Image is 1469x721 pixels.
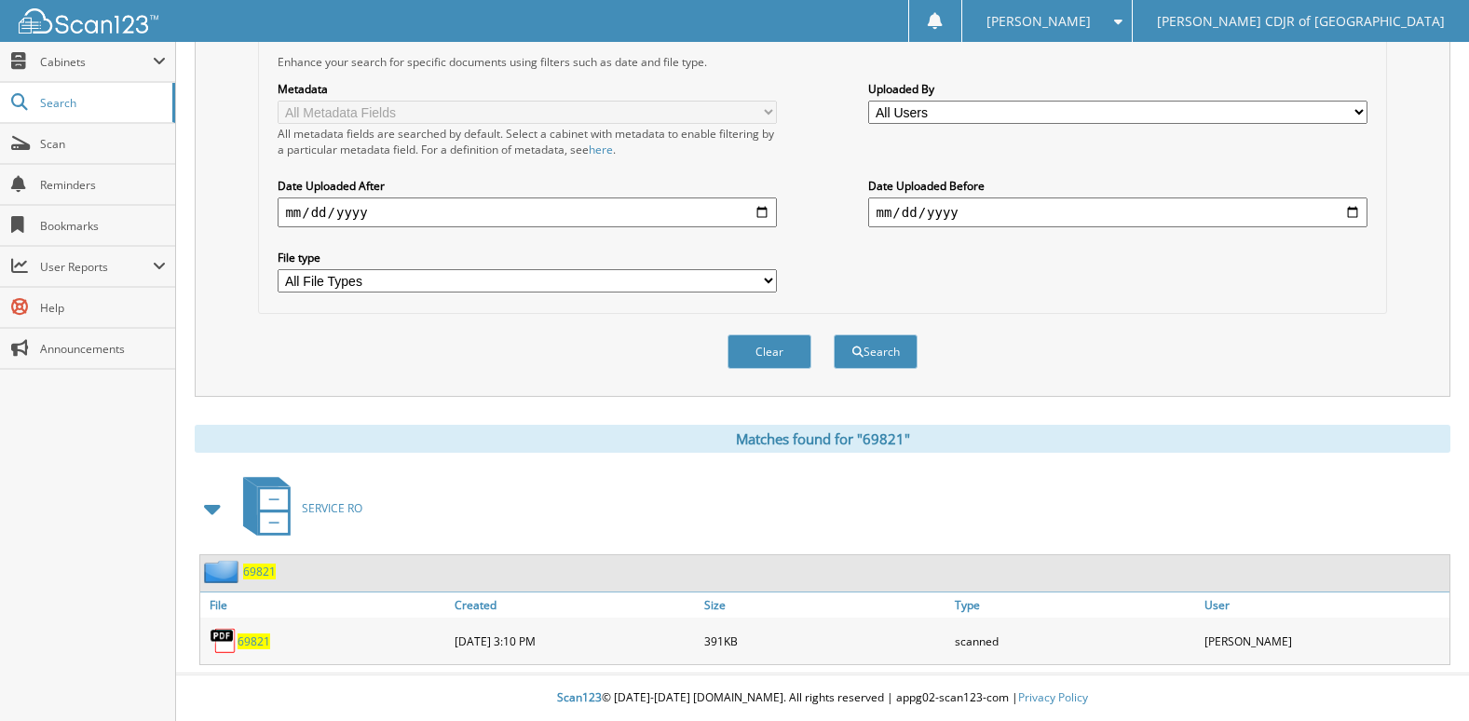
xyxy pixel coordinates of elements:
button: Search [834,334,918,369]
a: here [589,142,613,157]
a: Privacy Policy [1018,689,1088,705]
a: 69821 [243,564,276,579]
span: Cabinets [40,54,153,70]
span: Announcements [40,341,166,357]
a: File [200,592,450,618]
input: end [868,197,1367,227]
span: SERVICE RO [302,500,362,516]
a: User [1200,592,1449,618]
span: Bookmarks [40,218,166,234]
span: [PERSON_NAME] CDJR of [GEOGRAPHIC_DATA] [1157,16,1445,27]
span: Scan123 [557,689,602,705]
span: Help [40,300,166,316]
img: scan123-logo-white.svg [19,8,158,34]
div: Enhance your search for specific documents using filters such as date and file type. [268,54,1376,70]
label: Metadata [278,81,776,97]
div: [PERSON_NAME] [1200,622,1449,660]
a: Created [450,592,700,618]
label: Uploaded By [868,81,1367,97]
span: Scan [40,136,166,152]
a: 69821 [238,633,270,649]
div: [DATE] 3:10 PM [450,622,700,660]
div: scanned [950,622,1200,660]
a: Type [950,592,1200,618]
span: User Reports [40,259,153,275]
img: folder2.png [204,560,243,583]
input: start [278,197,776,227]
label: Date Uploaded After [278,178,776,194]
div: Matches found for "69821" [195,425,1450,453]
a: Size [700,592,949,618]
span: Reminders [40,177,166,193]
div: 391KB [700,622,949,660]
div: All metadata fields are searched by default. Select a cabinet with metadata to enable filtering b... [278,126,776,157]
div: © [DATE]-[DATE] [DOMAIN_NAME]. All rights reserved | appg02-scan123-com | [176,675,1469,721]
iframe: Chat Widget [1376,632,1469,721]
img: PDF.png [210,627,238,655]
span: [PERSON_NAME] [986,16,1091,27]
a: SERVICE RO [232,471,362,545]
button: Clear [728,334,811,369]
span: Search [40,95,163,111]
label: File type [278,250,776,265]
label: Date Uploaded Before [868,178,1367,194]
